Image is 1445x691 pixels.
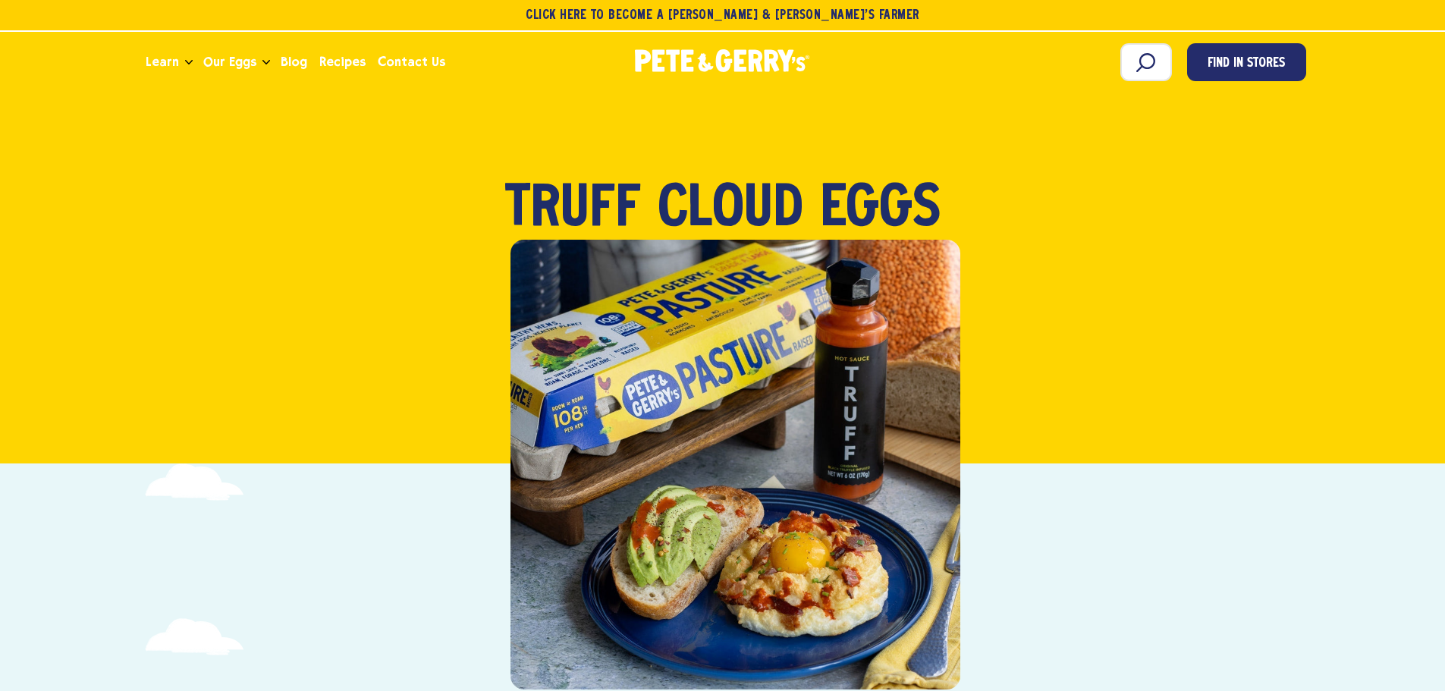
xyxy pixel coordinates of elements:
span: Contact Us [378,52,445,71]
input: Search [1120,43,1172,81]
span: Find in Stores [1208,54,1285,74]
a: Blog [275,42,313,83]
span: Our Eggs [203,52,256,71]
button: Open the dropdown menu for Our Eggs [262,60,270,65]
span: Eggs [820,187,941,234]
a: Find in Stores [1187,43,1306,81]
span: Blog [281,52,307,71]
span: Cloud [658,187,803,234]
span: Recipes [319,52,366,71]
button: Open the dropdown menu for Learn [185,60,193,65]
a: Contact Us [372,42,451,83]
span: Learn [146,52,179,71]
a: Learn [140,42,185,83]
span: TRUFF [505,187,641,234]
a: Our Eggs [197,42,262,83]
a: Recipes [313,42,372,83]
